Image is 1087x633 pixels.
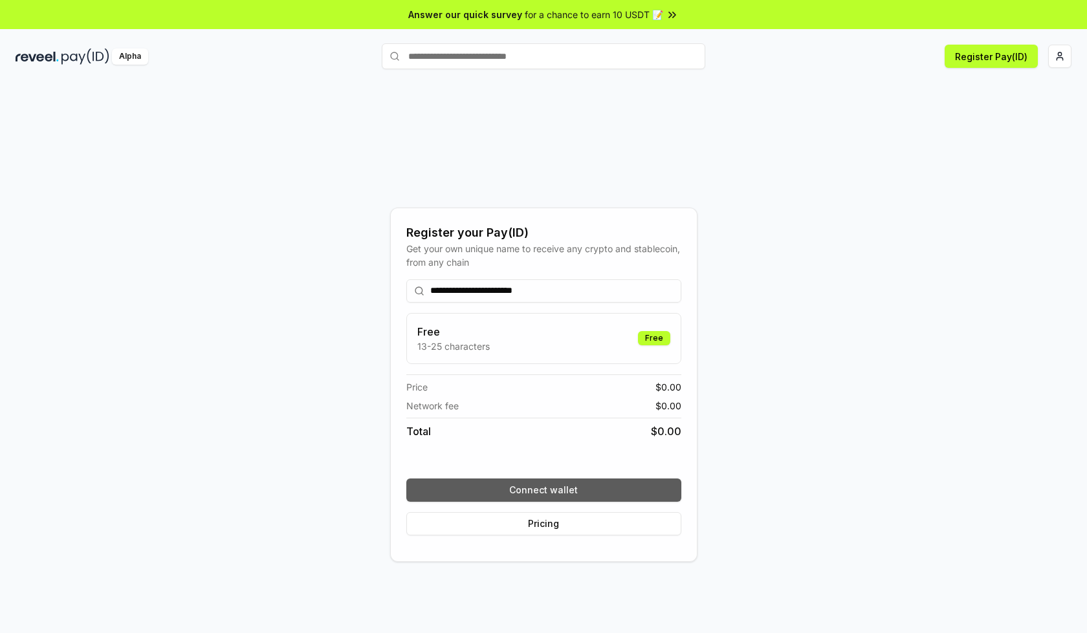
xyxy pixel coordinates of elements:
span: Answer our quick survey [408,8,522,21]
div: Free [638,331,670,345]
button: Register Pay(ID) [945,45,1038,68]
span: $ 0.00 [655,380,681,394]
div: Alpha [112,48,148,65]
span: Network fee [406,399,459,413]
button: Pricing [406,512,681,535]
div: Register your Pay(ID) [406,224,681,242]
span: $ 0.00 [655,399,681,413]
span: for a chance to earn 10 USDT 📝 [525,8,663,21]
p: 13-25 characters [417,339,490,353]
div: Get your own unique name to receive any crypto and stablecoin, from any chain [406,242,681,269]
span: Price [406,380,428,394]
span: Total [406,424,431,439]
button: Connect wallet [406,478,681,502]
span: $ 0.00 [651,424,681,439]
img: pay_id [61,48,109,65]
h3: Free [417,324,490,339]
img: reveel_dark [16,48,59,65]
